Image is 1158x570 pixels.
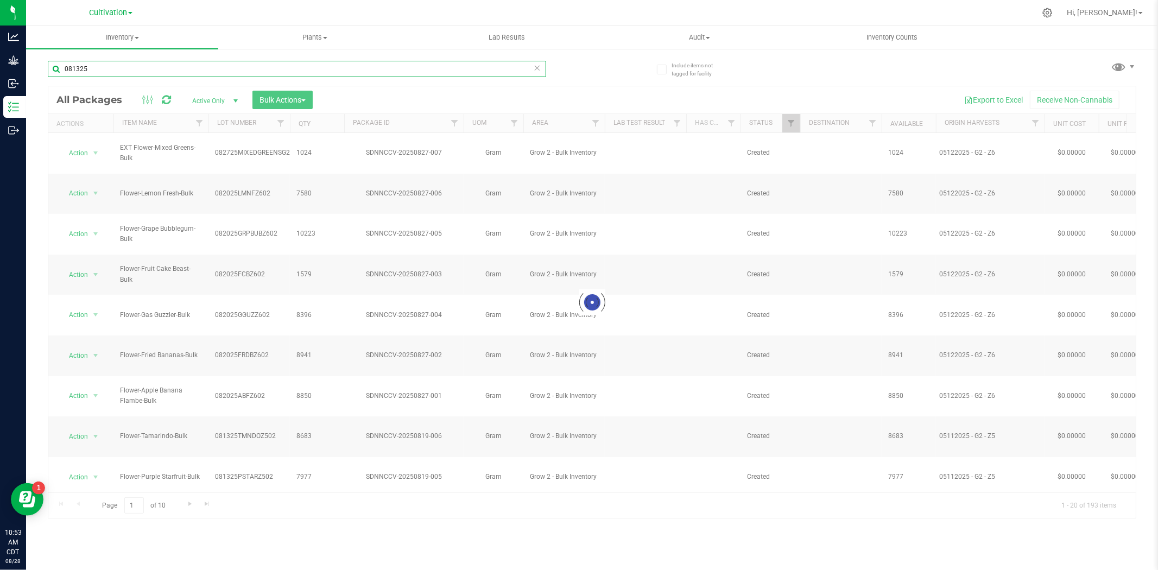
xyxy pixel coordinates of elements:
[474,33,540,42] span: Lab Results
[219,33,410,42] span: Plants
[8,78,19,89] inline-svg: Inbound
[32,482,45,495] iframe: Resource center unread badge
[26,33,218,42] span: Inventory
[796,26,988,49] a: Inventory Counts
[8,102,19,112] inline-svg: Inventory
[411,26,603,49] a: Lab Results
[604,33,795,42] span: Audit
[534,61,541,75] span: Clear
[26,26,218,49] a: Inventory
[852,33,932,42] span: Inventory Counts
[8,31,19,42] inline-svg: Analytics
[89,8,127,17] span: Cultivation
[8,125,19,136] inline-svg: Outbound
[48,61,546,77] input: Search Package ID, Item Name, SKU, Lot or Part Number...
[5,528,21,557] p: 10:53 AM CDT
[11,483,43,516] iframe: Resource center
[5,557,21,565] p: 08/28
[672,61,726,78] span: Include items not tagged for facility
[603,26,795,49] a: Audit
[218,26,410,49] a: Plants
[8,55,19,66] inline-svg: Grow
[1067,8,1137,17] span: Hi, [PERSON_NAME]!
[1041,8,1054,18] div: Manage settings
